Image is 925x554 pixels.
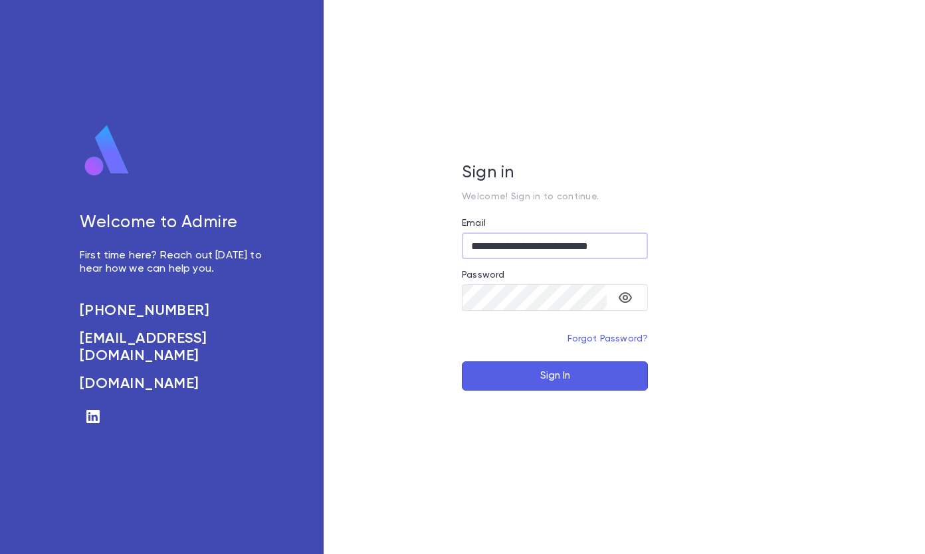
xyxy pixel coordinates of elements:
p: Welcome! Sign in to continue. [462,191,648,202]
label: Password [462,270,504,280]
h5: Welcome to Admire [80,213,270,233]
p: First time here? Reach out [DATE] to hear how we can help you. [80,249,270,276]
h5: Sign in [462,163,648,183]
a: [EMAIL_ADDRESS][DOMAIN_NAME] [80,330,270,365]
a: Forgot Password? [567,334,649,343]
a: [DOMAIN_NAME] [80,375,270,393]
label: Email [462,218,486,229]
button: toggle password visibility [612,284,639,311]
a: [PHONE_NUMBER] [80,302,270,320]
img: logo [80,124,134,177]
button: Sign In [462,361,648,391]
